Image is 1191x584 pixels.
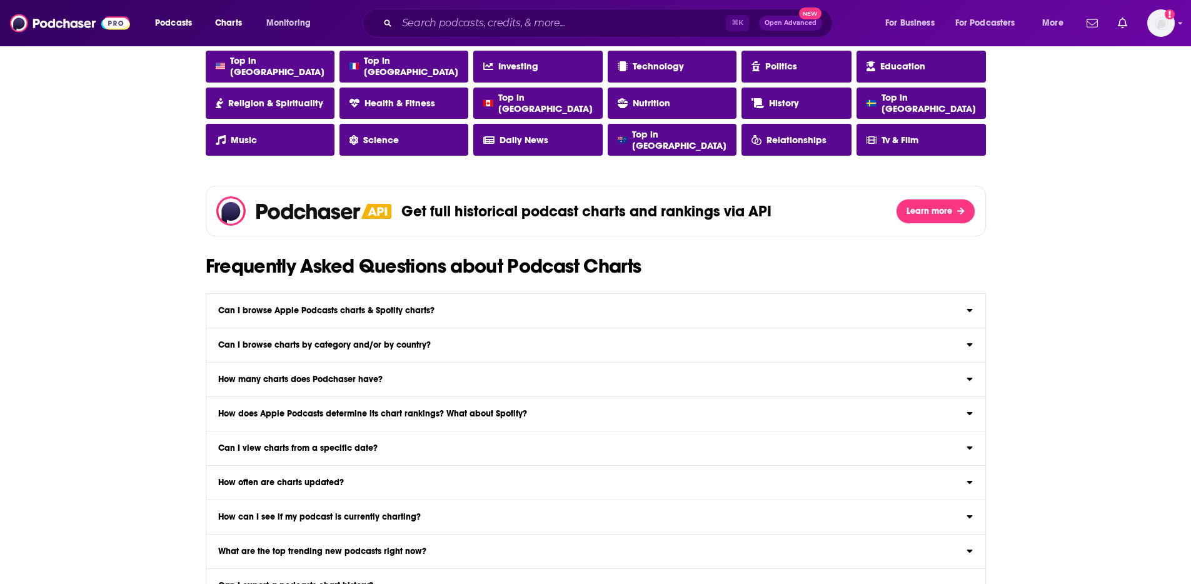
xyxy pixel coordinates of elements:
span: Nutrition [633,98,670,109]
span: Music [231,134,257,146]
a: Religion & Spirituality [206,88,334,119]
span: Top in [GEOGRAPHIC_DATA] [882,92,976,114]
img: User Profile [1147,9,1175,37]
a: Top in [GEOGRAPHIC_DATA] [339,51,468,83]
span: Monitoring [266,14,311,32]
a: Top in [GEOGRAPHIC_DATA] [473,88,602,119]
span: Investing [498,61,538,72]
span: Charts [215,14,242,32]
span: Relationships [766,134,827,146]
span: For Business [885,14,935,32]
a: Top in [GEOGRAPHIC_DATA] [857,88,985,119]
a: Politics [741,51,852,83]
a: Health & Fitness [339,88,468,119]
a: Top in [GEOGRAPHIC_DATA] [608,124,736,156]
button: open menu [258,13,327,33]
span: ⌘ K [726,15,749,31]
button: open menu [877,13,950,33]
h3: How often are charts updated? [218,478,344,487]
h3: How can I see if my podcast is currently charting? [218,513,421,521]
span: Education [880,61,925,72]
button: open menu [947,13,1033,33]
a: Science [339,124,468,156]
h3: Can I view charts from a specific date? [218,444,378,453]
button: open menu [1033,13,1079,33]
a: Relationships [741,124,852,156]
span: Technology [633,61,684,72]
a: Show notifications dropdown [1113,13,1132,34]
a: Top in [GEOGRAPHIC_DATA] [206,51,334,83]
span: Top in [GEOGRAPHIC_DATA] [230,55,324,78]
h3: How many charts does Podchaser have? [218,375,383,384]
img: Podchaser API banner [361,204,391,219]
span: Politics [765,61,797,72]
span: For Podcasters [955,14,1015,32]
a: Tv & Film [857,124,985,156]
p: Get full historical podcast charts and rankings via API [401,202,771,221]
span: Science [363,134,399,146]
span: Logged in as heidiv [1147,9,1175,37]
h3: What are the top trending new podcasts right now? [218,547,426,556]
span: Podcasts [155,14,192,32]
a: Technology [608,51,736,83]
svg: Add a profile image [1165,9,1175,19]
a: Education [857,51,985,83]
span: Open Advanced [765,20,817,26]
h3: How does Apple Podcasts determine its chart rankings? What about Spotify? [218,410,527,418]
span: Top in [GEOGRAPHIC_DATA] [364,55,458,78]
span: New [799,8,822,19]
button: Learn more [896,199,975,224]
span: Learn more [907,206,952,216]
a: History [741,88,852,119]
h3: Can I browse Apple Podcasts charts & Spotify charts? [218,306,435,315]
h2: Frequently Asked Questions about Podcast Charts [196,256,996,276]
a: Investing [473,51,602,83]
input: Search podcasts, credits, & more... [397,13,726,33]
a: Daily News [473,124,602,156]
span: Top in [GEOGRAPHIC_DATA] [632,129,726,151]
h3: Can I browse charts by category and/or by country? [218,341,431,350]
a: Show notifications dropdown [1082,13,1103,34]
span: More [1042,14,1063,32]
span: Religion & Spirituality [228,98,323,109]
a: Music [206,124,334,156]
span: Top in [GEOGRAPHIC_DATA] [498,92,593,114]
div: Search podcasts, credits, & more... [374,9,845,38]
button: Show profile menu [1147,9,1175,37]
img: Podchaser - Follow, Share and Rate Podcasts [10,11,130,35]
span: Health & Fitness [364,98,435,109]
img: Podchaser - Follow, Share and Rate Podcasts [216,196,362,226]
button: open menu [146,13,208,33]
a: Charts [207,13,249,33]
a: Nutrition [608,88,736,119]
span: History [769,98,799,109]
span: Tv & Film [882,134,918,146]
button: Open AdvancedNew [759,16,822,31]
span: Daily News [500,134,548,146]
